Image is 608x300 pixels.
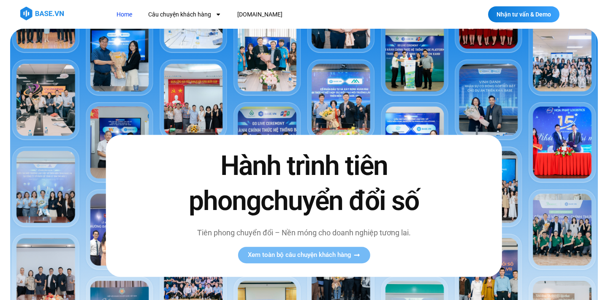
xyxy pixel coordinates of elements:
[488,6,559,22] a: Nhận tư vấn & Demo
[261,185,419,217] span: chuyển đổi số
[110,7,434,22] nav: Menu
[110,7,138,22] a: Home
[171,148,437,218] h2: Hành trình tiên phong
[248,252,351,258] span: Xem toàn bộ câu chuyện khách hàng
[171,227,437,238] p: Tiên phong chuyển đổi – Nền móng cho doanh nghiệp tương lai.
[231,7,289,22] a: [DOMAIN_NAME]
[497,11,551,17] span: Nhận tư vấn & Demo
[142,7,228,22] a: Câu chuyện khách hàng
[238,247,370,263] a: Xem toàn bộ câu chuyện khách hàng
